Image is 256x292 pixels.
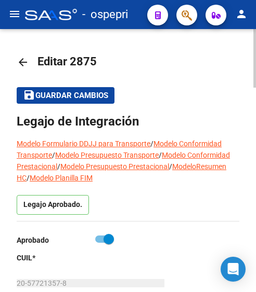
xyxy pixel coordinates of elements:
a: Modelo Presupuesto Prestacional [60,162,169,171]
mat-icon: save [23,89,35,101]
mat-icon: menu [8,8,21,20]
p: Aprobado [17,234,95,246]
a: Modelo Planilla FIM [30,174,93,182]
p: Legajo Aprobado. [17,195,89,215]
a: Modelo Presupuesto Transporte [55,151,159,159]
span: - ospepri [82,3,128,26]
span: Editar 2875 [37,55,97,68]
mat-icon: person [235,8,248,20]
div: Open Intercom Messenger [221,257,246,282]
button: Guardar cambios [17,87,114,103]
p: CUIL [17,252,95,263]
h1: Legajo de Integración [17,113,239,130]
a: Modelo Formulario DDJJ para Transporte [17,140,150,148]
span: Guardar cambios [35,91,108,101]
mat-icon: arrow_back [17,56,29,68]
